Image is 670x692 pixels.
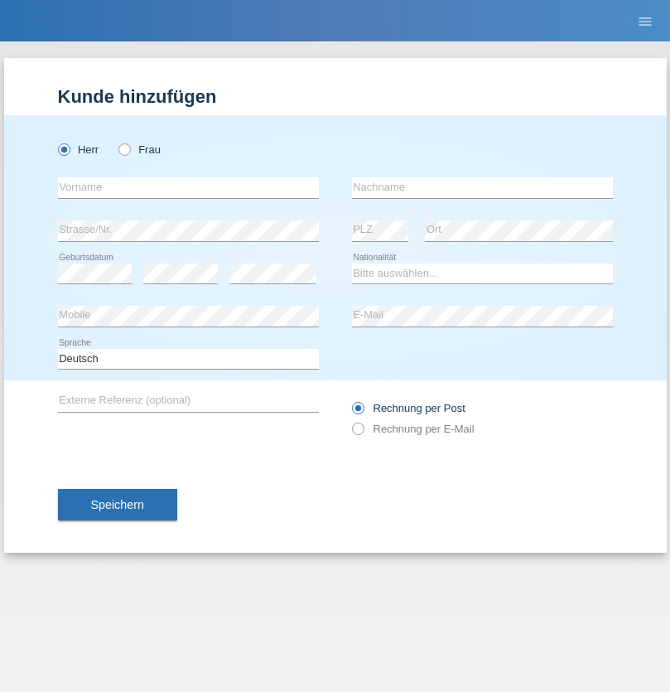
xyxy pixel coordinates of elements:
[118,143,161,156] label: Frau
[58,86,613,107] h1: Kunde hinzufügen
[58,143,99,156] label: Herr
[58,489,177,520] button: Speichern
[629,16,662,26] a: menu
[352,423,363,443] input: Rechnung per E-Mail
[352,402,363,423] input: Rechnung per Post
[352,423,475,435] label: Rechnung per E-Mail
[352,402,465,414] label: Rechnung per Post
[637,13,653,30] i: menu
[58,143,69,154] input: Herr
[91,498,144,511] span: Speichern
[118,143,129,154] input: Frau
